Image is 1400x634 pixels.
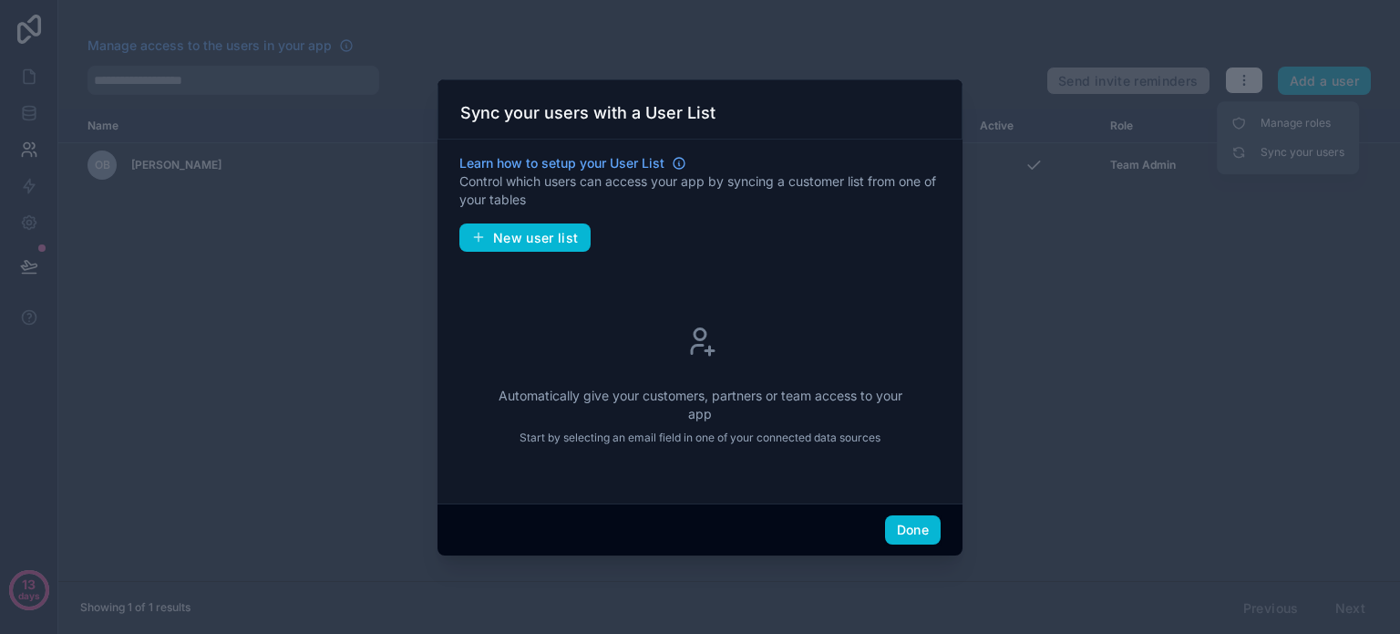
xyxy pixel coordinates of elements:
p: Start by selecting an email field in one of your connected data sources [520,431,880,445]
a: Learn how to setup your User List [459,154,686,172]
h3: Sync your users with a User List [460,102,715,124]
span: Learn how to setup your User List [459,154,664,172]
h3: Automatically give your customers, partners or team access to your app [489,387,911,423]
p: Control which users can access your app by syncing a customer list from one of your tables [459,172,941,209]
button: Done [885,515,941,545]
span: New user list [493,230,579,246]
button: New user list [459,223,591,253]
